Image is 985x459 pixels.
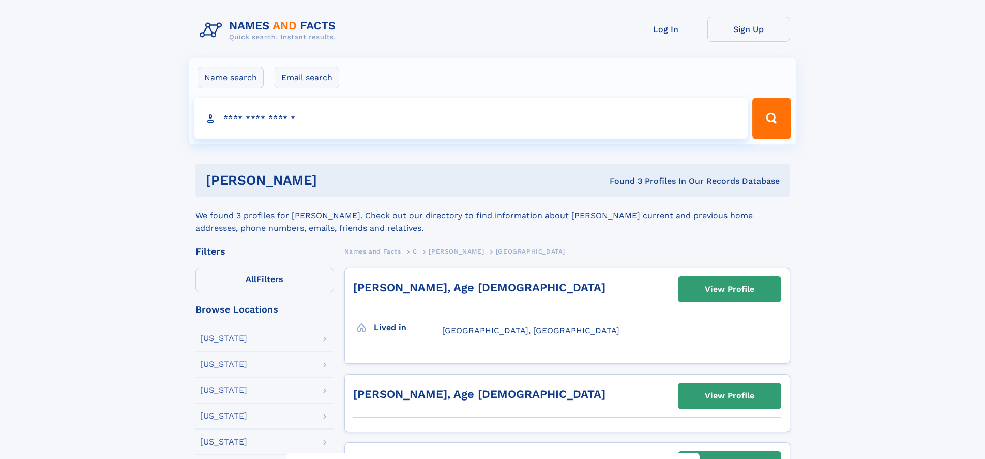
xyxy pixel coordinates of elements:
[413,245,417,258] a: C
[705,277,754,301] div: View Profile
[198,67,264,88] label: Name search
[429,248,484,255] span: [PERSON_NAME]
[206,174,463,187] h1: [PERSON_NAME]
[678,383,781,408] a: View Profile
[625,17,707,42] a: Log In
[200,334,247,343] div: [US_STATE]
[374,319,442,336] h3: Lived in
[344,245,401,258] a: Names and Facts
[194,98,748,139] input: search input
[463,175,780,187] div: Found 3 Profiles In Our Records Database
[195,17,344,45] img: Logo Names and Facts
[353,281,605,294] a: [PERSON_NAME], Age [DEMOGRAPHIC_DATA]
[195,247,334,256] div: Filters
[200,438,247,446] div: [US_STATE]
[275,67,339,88] label: Email search
[353,388,605,401] a: [PERSON_NAME], Age [DEMOGRAPHIC_DATA]
[429,245,484,258] a: [PERSON_NAME]
[195,305,334,314] div: Browse Locations
[442,325,619,335] span: [GEOGRAPHIC_DATA], [GEOGRAPHIC_DATA]
[246,274,256,284] span: All
[707,17,790,42] a: Sign Up
[195,268,334,292] label: Filters
[200,412,247,420] div: [US_STATE]
[413,248,417,255] span: C
[496,248,565,255] span: [GEOGRAPHIC_DATA]
[200,360,247,368] div: [US_STATE]
[752,98,791,139] button: Search Button
[195,197,790,234] div: We found 3 profiles for [PERSON_NAME]. Check out our directory to find information about [PERSON_...
[678,277,781,302] a: View Profile
[200,386,247,394] div: [US_STATE]
[705,384,754,408] div: View Profile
